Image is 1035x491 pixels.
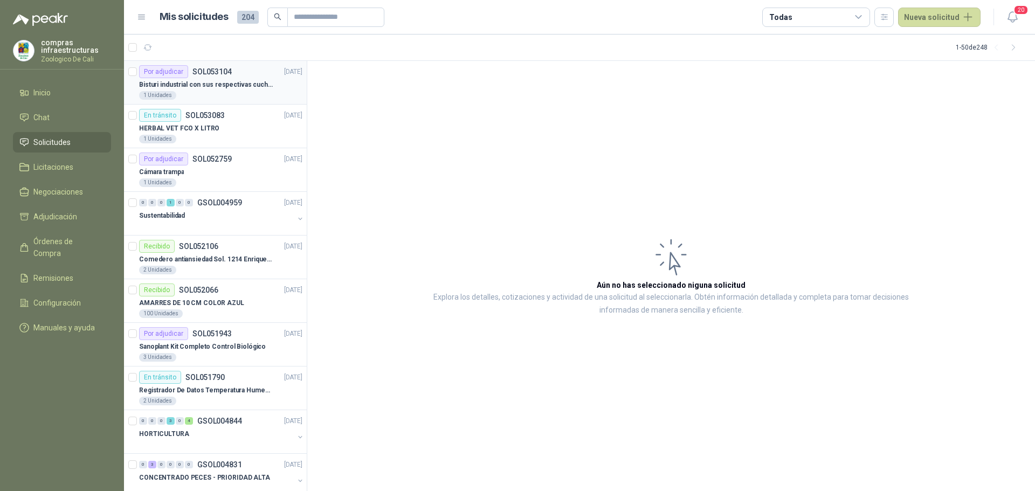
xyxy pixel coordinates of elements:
[157,461,165,468] div: 0
[139,461,147,468] div: 0
[139,123,219,134] p: HERBAL VET FCO X LITRO
[33,272,73,284] span: Remisiones
[597,279,746,291] h3: Aún no has seleccionado niguna solicitud
[124,236,307,279] a: RecibidoSOL052106[DATE] Comedero antiansiedad Sol. 1214 Enriquecimiento2 Unidades
[33,112,50,123] span: Chat
[197,199,242,206] p: GSOL004959
[898,8,981,27] button: Nueva solicitud
[176,199,184,206] div: 0
[139,65,188,78] div: Por adjudicar
[13,231,111,264] a: Órdenes de Compra
[139,196,305,231] a: 0 0 0 1 0 0 GSOL004959[DATE] Sustentabilidad
[284,416,302,426] p: [DATE]
[185,112,225,119] p: SOL053083
[197,461,242,468] p: GSOL004831
[124,323,307,366] a: Por adjudicarSOL051943[DATE] Sanoplant Kit Completo Control Biológico3 Unidades
[284,198,302,208] p: [DATE]
[139,414,305,449] a: 0 0 0 3 0 4 GSOL004844[DATE] HORTICULTURA
[139,429,189,439] p: HORTICULTURA
[139,167,184,177] p: Cámara trampa
[284,460,302,470] p: [DATE]
[139,199,147,206] div: 0
[33,322,95,334] span: Manuales y ayuda
[13,157,111,177] a: Licitaciones
[41,39,111,54] p: compras infraestructuras
[192,68,232,75] p: SOL053104
[139,211,185,221] p: Sustentabilidad
[139,385,273,396] p: Registrador De Datos Temperatura Humedad Usb 32.000 Registro
[167,461,175,468] div: 0
[124,279,307,323] a: RecibidoSOL052066[DATE] AMARRES DE 10 CM COLOR AZUL100 Unidades
[139,353,176,362] div: 3 Unidades
[284,241,302,252] p: [DATE]
[124,366,307,410] a: En tránsitoSOL051790[DATE] Registrador De Datos Temperatura Humedad Usb 32.000 Registro2 Unidades
[284,285,302,295] p: [DATE]
[192,155,232,163] p: SOL052759
[33,186,83,198] span: Negociaciones
[33,236,101,259] span: Órdenes de Compra
[139,327,188,340] div: Por adjudicar
[284,110,302,121] p: [DATE]
[124,61,307,105] a: Por adjudicarSOL053104[DATE] Bisturi industrial con sus respectivas cuchillas segun muestra1 Unid...
[956,39,1022,56] div: 1 - 50 de 248
[185,199,193,206] div: 0
[148,417,156,425] div: 0
[185,374,225,381] p: SOL051790
[13,268,111,288] a: Remisiones
[139,254,273,265] p: Comedero antiansiedad Sol. 1214 Enriquecimiento
[1013,5,1029,15] span: 20
[13,107,111,128] a: Chat
[13,317,111,338] a: Manuales y ayuda
[124,148,307,192] a: Por adjudicarSOL052759[DATE] Cámara trampa1 Unidades
[139,91,176,100] div: 1 Unidades
[284,154,302,164] p: [DATE]
[284,329,302,339] p: [DATE]
[157,199,165,206] div: 0
[33,211,77,223] span: Adjudicación
[13,40,34,61] img: Company Logo
[148,461,156,468] div: 3
[284,67,302,77] p: [DATE]
[139,298,244,308] p: AMARRES DE 10 CM COLOR AZUL
[176,417,184,425] div: 0
[179,286,218,294] p: SOL052066
[41,56,111,63] p: Zoologico De Cali
[1003,8,1022,27] button: 20
[179,243,218,250] p: SOL052106
[33,87,51,99] span: Inicio
[139,266,176,274] div: 2 Unidades
[13,82,111,103] a: Inicio
[176,461,184,468] div: 0
[284,372,302,383] p: [DATE]
[139,135,176,143] div: 1 Unidades
[769,11,792,23] div: Todas
[33,136,71,148] span: Solicitudes
[33,297,81,309] span: Configuración
[139,417,147,425] div: 0
[139,80,273,90] p: Bisturi industrial con sus respectivas cuchillas segun muestra
[13,13,68,26] img: Logo peakr
[13,182,111,202] a: Negociaciones
[139,178,176,187] div: 1 Unidades
[274,13,281,20] span: search
[167,199,175,206] div: 1
[139,153,188,165] div: Por adjudicar
[185,461,193,468] div: 0
[13,293,111,313] a: Configuración
[139,342,266,352] p: Sanoplant Kit Completo Control Biológico
[139,283,175,296] div: Recibido
[13,206,111,227] a: Adjudicación
[185,417,193,425] div: 4
[13,132,111,153] a: Solicitudes
[139,371,181,384] div: En tránsito
[157,417,165,425] div: 0
[160,9,229,25] h1: Mis solicitudes
[139,397,176,405] div: 2 Unidades
[33,161,73,173] span: Licitaciones
[415,291,927,317] p: Explora los detalles, cotizaciones y actividad de una solicitud al seleccionarla. Obtén informaci...
[139,473,270,483] p: CONCENTRADO PECES - PRIORIDAD ALTA
[237,11,259,24] span: 204
[139,309,183,318] div: 100 Unidades
[167,417,175,425] div: 3
[139,109,181,122] div: En tránsito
